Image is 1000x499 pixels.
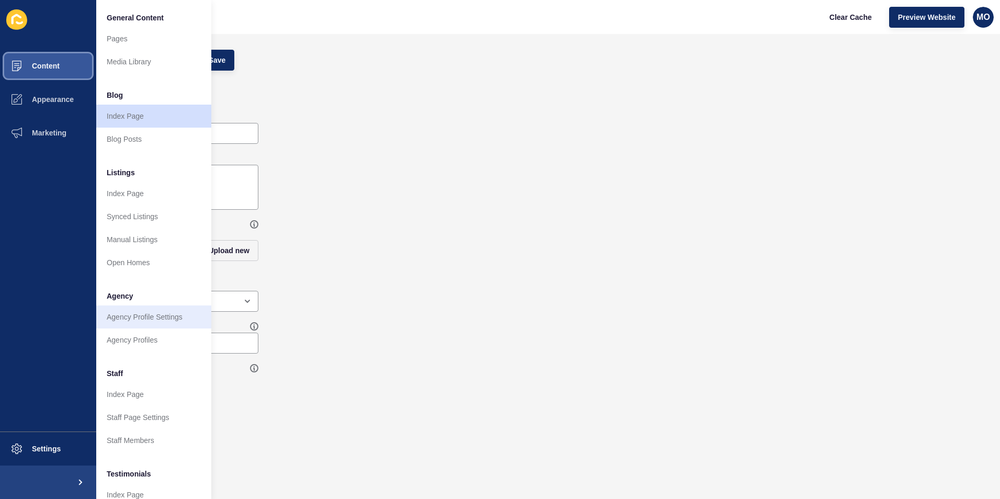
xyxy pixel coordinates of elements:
a: Blog Posts [96,128,211,151]
a: Agency Profile Settings [96,305,211,328]
span: Listings [107,167,135,178]
span: Clear Cache [829,12,872,22]
a: Pages [96,27,211,50]
a: Manual Listings [96,228,211,251]
span: Upload new [208,245,249,256]
a: Agency Profiles [96,328,211,351]
span: Staff [107,368,123,379]
span: Save [209,55,226,65]
span: Blog [107,90,123,100]
a: Media Library [96,50,211,73]
button: Preview Website [889,7,964,28]
span: MO [976,12,990,22]
span: General Content [107,13,164,23]
a: Staff Members [96,429,211,452]
a: Index Page [96,383,211,406]
span: Agency [107,291,133,301]
a: Staff Page Settings [96,406,211,429]
button: Clear Cache [821,7,881,28]
a: Synced Listings [96,205,211,228]
button: Upload new [199,240,258,261]
a: Index Page [96,182,211,205]
span: Testimonials [107,469,151,479]
button: Save [200,50,235,71]
a: Index Page [96,105,211,128]
a: Open Homes [96,251,211,274]
span: Preview Website [898,12,956,22]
